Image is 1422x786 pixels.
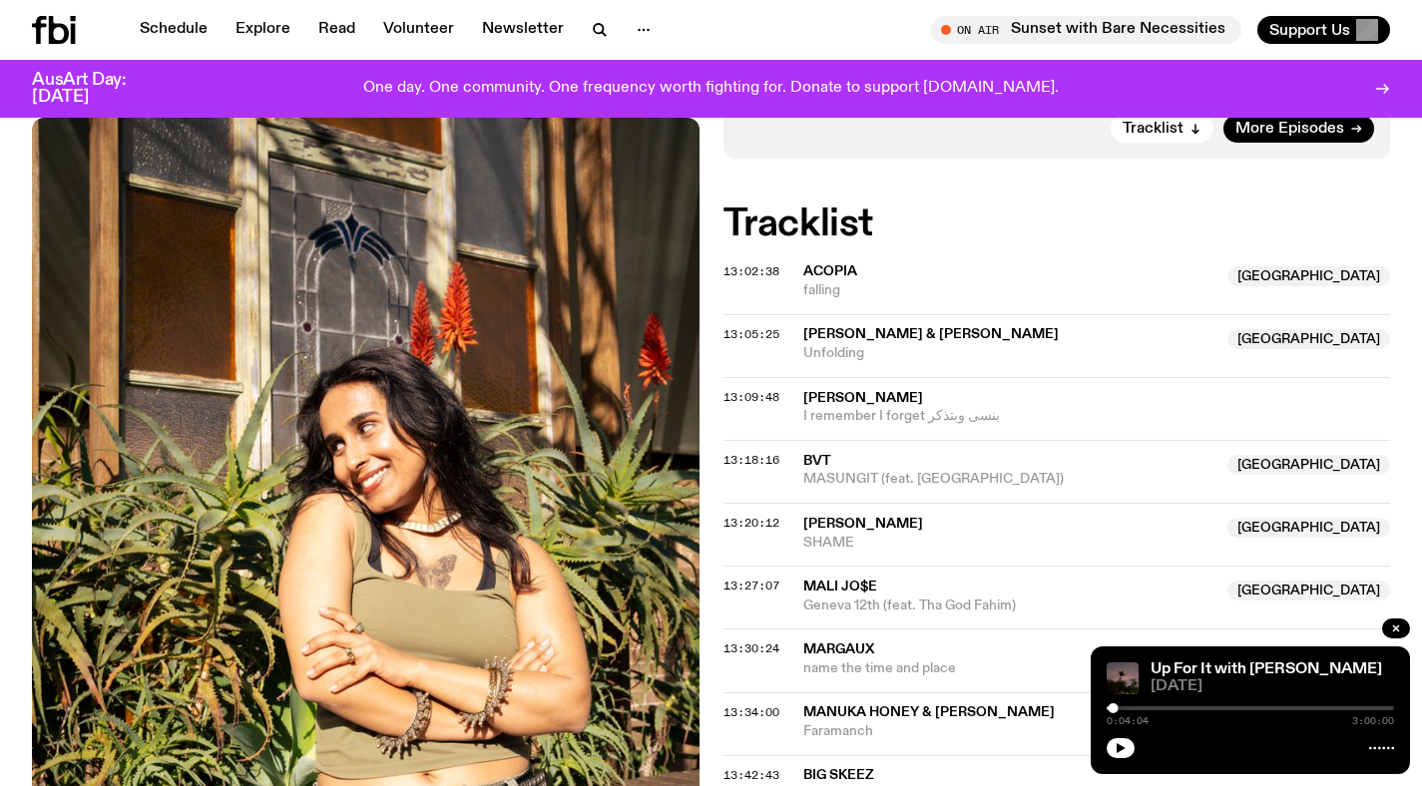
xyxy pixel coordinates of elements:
button: 13:18:16 [723,455,779,466]
span: Support Us [1269,21,1350,39]
p: One day. One community. One frequency worth fighting for. Donate to support [DOMAIN_NAME]. [363,80,1059,98]
span: MALI JO$E [803,580,877,593]
h3: AusArt Day: [DATE] [32,72,160,106]
button: 13:09:48 [723,392,779,403]
a: Up For It with [PERSON_NAME] [1151,661,1382,677]
button: 13:05:25 [723,329,779,340]
span: 13:09:48 [723,389,779,405]
span: MASUNGIT (feat. [GEOGRAPHIC_DATA]) [803,470,1216,489]
span: name the time and place [803,659,1391,678]
button: 13:27:07 [723,581,779,591]
a: Explore [224,16,302,44]
button: 13:20:12 [723,518,779,529]
a: More Episodes [1223,115,1374,143]
span: Manuka Honey & [PERSON_NAME] [803,705,1055,719]
span: 3:00:00 [1352,716,1394,726]
a: Newsletter [470,16,576,44]
button: 13:02:38 [723,266,779,277]
span: [GEOGRAPHIC_DATA] [1227,329,1390,349]
span: 13:42:43 [723,767,779,783]
span: 0:04:04 [1107,716,1149,726]
span: [GEOGRAPHIC_DATA] [1227,266,1390,286]
span: Tracklist [1123,122,1184,137]
span: [PERSON_NAME] [803,517,923,531]
span: SHAME [803,534,1216,553]
button: Tracklist [1111,115,1213,143]
span: 13:30:24 [723,640,779,656]
span: Acopia [803,264,857,278]
h2: Tracklist [723,206,1391,242]
span: Big Skeez [803,768,874,782]
span: margaux [803,642,874,656]
button: Support Us [1257,16,1390,44]
button: 13:30:24 [723,643,779,654]
span: 13:34:00 [723,704,779,720]
span: [GEOGRAPHIC_DATA] [1227,455,1390,475]
span: [PERSON_NAME] [803,391,923,405]
a: Read [306,16,367,44]
span: BVT [803,454,831,468]
button: On AirSunset with Bare Necessities [931,16,1241,44]
span: 13:05:25 [723,326,779,342]
span: Faramanch [803,722,1391,741]
span: [GEOGRAPHIC_DATA] [1227,518,1390,538]
span: 13:27:07 [723,578,779,593]
button: 13:34:00 [723,707,779,718]
span: [PERSON_NAME] & [PERSON_NAME] [803,327,1059,341]
span: falling [803,281,1216,300]
span: Unfolding [803,344,1216,363]
span: [DATE] [1151,679,1394,694]
span: [GEOGRAPHIC_DATA] [1227,581,1390,600]
span: 13:20:12 [723,515,779,531]
span: 13:18:16 [723,452,779,468]
span: 13:02:38 [723,263,779,279]
span: Geneva 12th (feat. Tha God Fahim) [803,596,1216,615]
span: More Episodes [1235,122,1344,137]
a: Schedule [128,16,220,44]
a: Volunteer [371,16,466,44]
span: I remember I forget بنسى وبتذكر [803,407,1391,426]
button: 13:42:43 [723,770,779,781]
